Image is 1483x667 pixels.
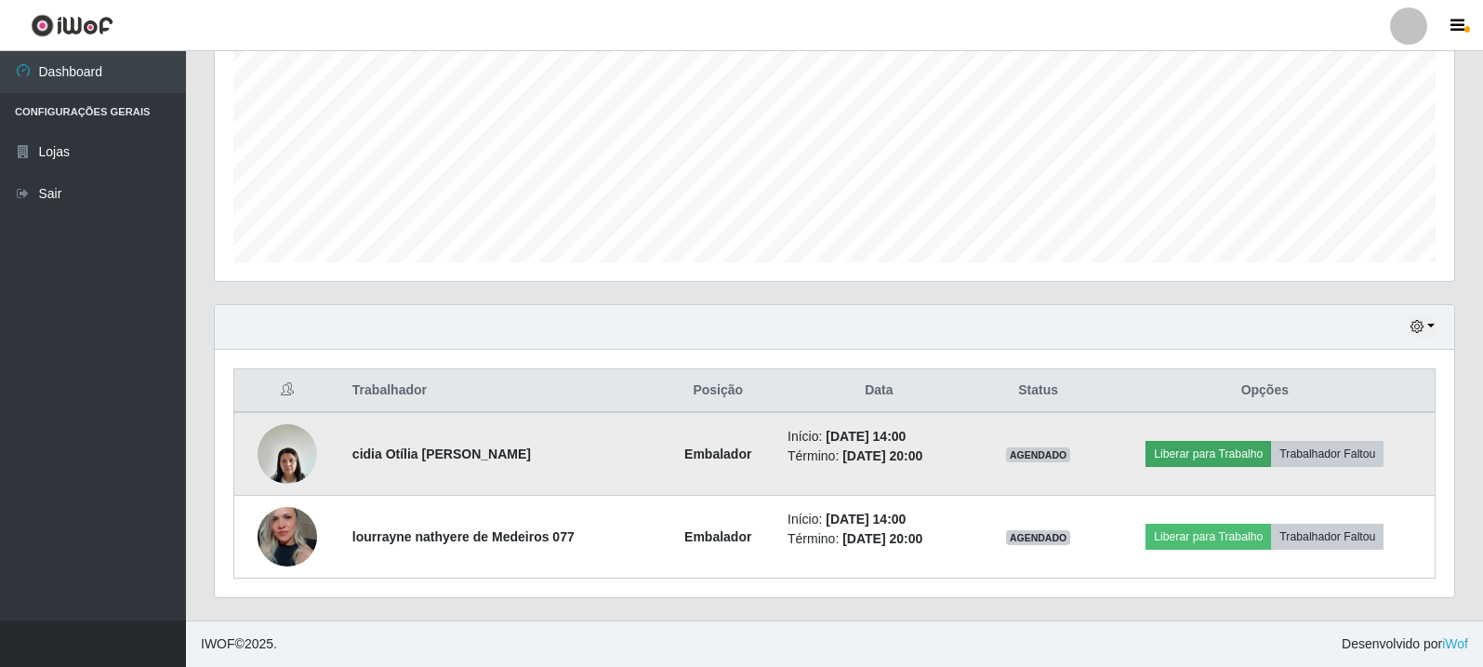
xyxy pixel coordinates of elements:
[352,529,575,544] strong: lourrayne nathyere de Medeiros 077
[684,529,751,544] strong: Embalador
[982,369,1095,413] th: Status
[1442,636,1468,651] a: iWof
[826,512,906,527] time: [DATE] 14:00
[1006,530,1071,545] span: AGENDADO
[842,448,922,463] time: [DATE] 20:00
[258,492,317,580] img: 1741885516826.jpeg
[352,447,531,461] strong: cidia Otília [PERSON_NAME]
[788,529,971,549] li: Término:
[1095,369,1436,413] th: Opções
[1006,447,1071,462] span: AGENDADO
[1145,524,1271,550] button: Liberar para Trabalho
[776,369,982,413] th: Data
[659,369,776,413] th: Posição
[1271,524,1384,550] button: Trabalhador Faltou
[788,447,971,466] li: Término:
[788,427,971,447] li: Início:
[201,636,235,651] span: IWOF
[1145,441,1271,467] button: Liberar para Trabalho
[684,447,751,461] strong: Embalador
[31,14,113,37] img: CoreUI Logo
[826,429,906,444] time: [DATE] 14:00
[1271,441,1384,467] button: Trabalhador Faltou
[258,414,317,493] img: 1690487685999.jpeg
[788,510,971,529] li: Início:
[341,369,660,413] th: Trabalhador
[201,634,277,654] span: © 2025 .
[1342,634,1468,654] span: Desenvolvido por
[842,531,922,546] time: [DATE] 20:00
